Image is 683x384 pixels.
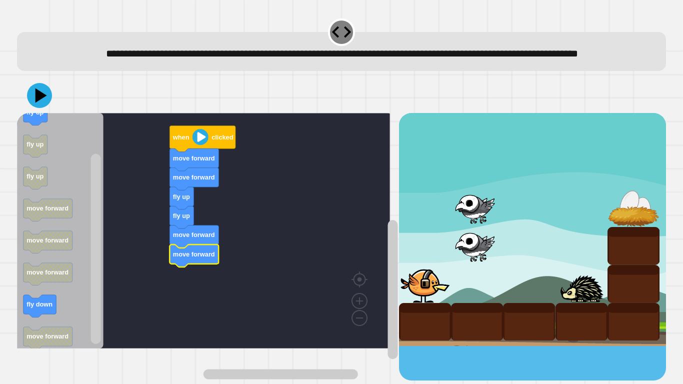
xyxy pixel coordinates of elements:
text: fly up [26,173,43,180]
text: move forward [173,154,215,162]
text: clicked [211,133,233,141]
text: fly up [173,212,190,219]
text: move forward [173,173,215,181]
text: when [172,133,189,141]
text: fly down [26,301,52,308]
text: fly up [173,193,190,200]
text: fly up [26,141,43,148]
text: move forward [26,237,68,244]
text: move forward [26,333,68,340]
text: move forward [26,269,68,276]
text: move forward [26,205,68,212]
text: move forward [173,231,215,239]
text: move forward [173,250,215,258]
div: Blockly Workspace [17,113,398,380]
